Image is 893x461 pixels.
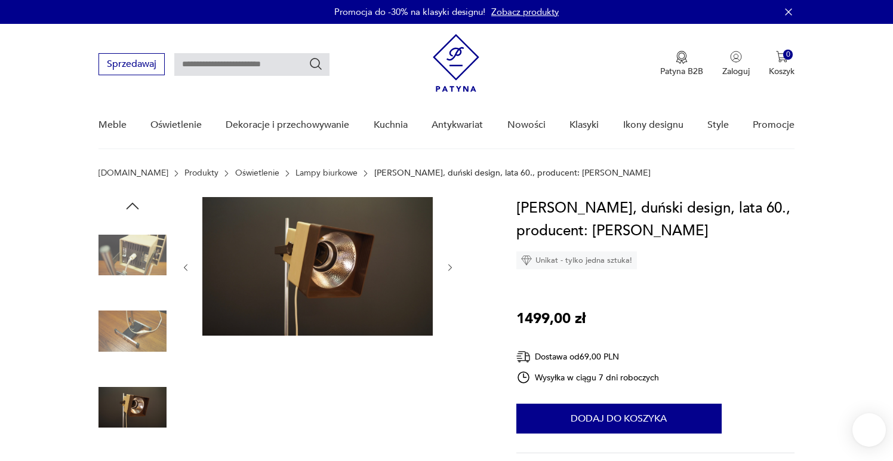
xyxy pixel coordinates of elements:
div: 0 [783,50,793,60]
a: Ikona medaluPatyna B2B [660,51,703,77]
div: Wysyłka w ciągu 7 dni roboczych [516,370,660,385]
p: Promocja do -30% na klasyki designu! [334,6,485,18]
a: Produkty [184,168,218,178]
img: Ikona diamentu [521,255,532,266]
a: [DOMAIN_NAME] [98,168,168,178]
p: 1499,00 zł [516,308,586,330]
img: Zdjęcie produktu Lampka biurkowa, duński design, lata 60., producent: David Lamp [98,221,167,289]
img: Ikona medalu [676,51,688,64]
button: 0Koszyk [769,51,795,77]
img: Zdjęcie produktu Lampka biurkowa, duński design, lata 60., producent: David Lamp [98,373,167,441]
button: Zaloguj [722,51,750,77]
div: Dostawa od 69,00 PLN [516,349,660,364]
a: Dekoracje i przechowywanie [226,102,349,148]
a: Zobacz produkty [491,6,559,18]
img: Ikonka użytkownika [730,51,742,63]
div: Unikat - tylko jedna sztuka! [516,251,637,269]
a: Antykwariat [432,102,483,148]
button: Dodaj do koszyka [516,404,722,434]
a: Style [707,102,729,148]
button: Sprzedawaj [98,53,165,75]
a: Nowości [507,102,546,148]
a: Klasyki [569,102,599,148]
button: Patyna B2B [660,51,703,77]
p: Koszyk [769,66,795,77]
a: Promocje [753,102,795,148]
p: Patyna B2B [660,66,703,77]
a: Oświetlenie [150,102,202,148]
iframe: Smartsupp widget button [852,413,886,447]
p: Zaloguj [722,66,750,77]
img: Zdjęcie produktu Lampka biurkowa, duński design, lata 60., producent: David Lamp [202,197,433,336]
button: Szukaj [309,57,323,71]
a: Oświetlenie [235,168,279,178]
a: Kuchnia [374,102,408,148]
a: Lampy biurkowe [295,168,358,178]
img: Zdjęcie produktu Lampka biurkowa, duński design, lata 60., producent: David Lamp [98,297,167,365]
img: Ikona koszyka [776,51,788,63]
h1: [PERSON_NAME], duński design, lata 60., producent: [PERSON_NAME] [516,197,795,242]
p: [PERSON_NAME], duński design, lata 60., producent: [PERSON_NAME] [374,168,651,178]
img: Patyna - sklep z meblami i dekoracjami vintage [433,34,479,92]
a: Ikony designu [623,102,683,148]
a: Sprzedawaj [98,61,165,69]
a: Meble [98,102,127,148]
img: Ikona dostawy [516,349,531,364]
